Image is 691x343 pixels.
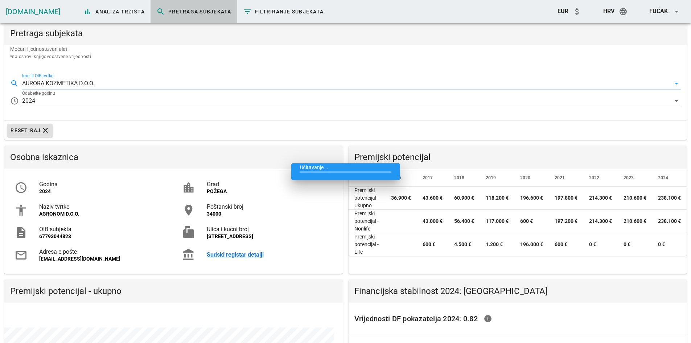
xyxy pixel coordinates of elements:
i: access_time [10,97,19,105]
td: 238.100 € [652,210,687,233]
th: 2016 [385,169,417,187]
th: 2017 [417,169,448,187]
a: Sudski registar detalji [207,251,332,258]
i: markunread_mailbox [182,226,195,239]
td: 600 € [549,233,583,256]
span: 2019 [486,175,496,180]
div: *na osnovi knjigovodstvene vrijednosti [10,53,681,60]
td: 197.200 € [549,210,583,233]
div: Moćan i jednostavan alat [4,45,687,66]
i: info [484,314,492,323]
i: filter_list [243,7,252,16]
td: 36.900 € [385,187,417,210]
td: 0 € [583,233,618,256]
td: 196.000 € [514,233,549,256]
div: Adresa e-pošte [39,248,165,255]
div: Osobna iskaznica [4,146,343,169]
i: arrow_drop_down [672,97,681,105]
i: accessibility [15,204,28,217]
span: hrv [603,8,614,15]
td: 1.200 € [480,233,514,256]
td: 214.300 € [583,187,618,210]
div: AGRONOM D.O.O. [39,211,165,217]
td: 0 € [618,233,652,256]
label: Ime ili OIB tvrtke [22,73,53,79]
td: 210.600 € [618,210,652,233]
span: Fućak [649,8,668,15]
td: 43.600 € [417,187,448,210]
td: 60.900 € [448,187,480,210]
i: account_balance [182,248,195,261]
input: Počnite upisivati za pretragu [22,78,671,89]
i: location_city [182,181,195,194]
div: POŽEGA [207,188,332,195]
span: 2017 [423,175,433,180]
i: arrow_drop_down [672,79,681,88]
div: [STREET_ADDRESS] [207,233,332,240]
td: Premijski potencijal - Life [349,233,386,256]
td: 4.500 € [448,233,480,256]
div: Grad [207,181,332,188]
label: Odaberite godinu [22,91,55,96]
i: room [182,204,195,217]
th: 2020 [514,169,549,187]
th: 2022 [583,169,618,187]
td: 210.600 € [618,187,652,210]
div: OIB subjekta [39,226,165,233]
i: bar_chart [83,7,92,16]
span: 2020 [520,175,530,180]
span: Pretraga subjekata [156,7,231,16]
td: 43.000 € [417,210,448,233]
div: Naziv tvrtke [39,203,165,210]
span: 2023 [624,175,634,180]
td: 118.200 € [480,187,514,210]
div: Ulica i kucni broj [207,226,332,233]
div: Poštanski broj [207,203,332,210]
span: Analiza tržišta [83,7,145,16]
i: clear [41,126,50,135]
span: Resetiraj [10,126,50,135]
th: 2024 [652,169,687,187]
span: 2024 [658,175,668,180]
th: 2023 [618,169,652,187]
div: Financijska stabilnost 2024: [GEOGRAPHIC_DATA] [349,279,687,303]
div: Pretraga subjekata [4,22,687,45]
th: 2018 [448,169,480,187]
td: 600 € [417,233,448,256]
div: 2024 [39,188,165,195]
td: 196.600 € [514,187,549,210]
div: [EMAIL_ADDRESS][DOMAIN_NAME] [39,256,165,262]
span: 2016 [391,175,401,180]
a: [DOMAIN_NAME] [6,7,60,16]
td: 214.300 € [583,210,618,233]
button: Resetiraj [7,124,53,137]
i: search [156,7,165,16]
div: Učitavanje... [291,163,400,180]
td: 600 € [514,210,549,233]
div: 34000 [207,211,332,217]
i: search [10,79,19,88]
td: Premijski potencijal - Nonlife [349,210,386,233]
div: 67793044823 [39,233,165,240]
span: Filtriranje subjekata [243,7,324,16]
span: EUR [558,8,568,15]
td: 56.400 € [448,210,480,233]
i: access_time [15,181,28,194]
div: Godina [39,181,165,188]
td: 117.000 € [480,210,514,233]
div: Premijski potencijal [349,146,687,169]
td: 238.100 € [652,187,687,210]
td: Premijski potencijal - Ukupno [349,187,386,210]
td: 197.800 € [549,187,583,210]
span: 2018 [454,175,464,180]
th: 2021 [549,169,583,187]
span: 2022 [589,175,599,180]
th: 2019 [480,169,514,187]
div: Premijski potencijal - ukupno [4,279,343,303]
i: mail_outline [15,249,28,262]
i: arrow_drop_down [672,7,681,16]
i: attach_money [573,7,581,16]
div: Odaberite godinu2024 [22,95,681,107]
div: Vrijednosti DF pokazatelja 2024: 0.82 [349,303,687,335]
